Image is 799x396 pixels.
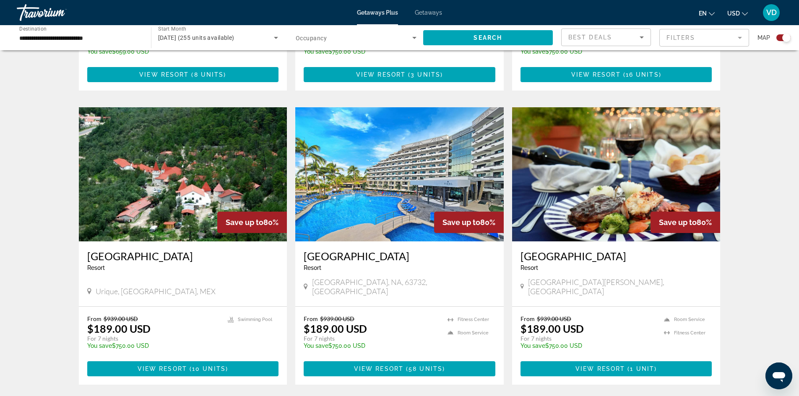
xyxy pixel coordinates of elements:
iframe: Button to launch messaging window [765,362,792,389]
span: $939.00 USD [537,315,571,322]
span: View Resort [138,365,187,372]
span: Fitness Center [674,330,705,336]
span: Room Service [674,317,705,322]
a: [GEOGRAPHIC_DATA] [521,250,712,262]
span: ( ) [189,71,226,78]
span: You save [521,342,545,349]
span: From [304,315,318,322]
span: Room Service [458,330,489,336]
div: 80% [651,212,720,233]
span: Resort [87,264,105,271]
span: Save up to [226,218,263,227]
button: View Resort(1 unit) [521,361,712,376]
button: Search [423,30,553,45]
span: ( ) [187,365,228,372]
a: Travorium [17,2,101,23]
button: View Resort(10 units) [87,361,279,376]
span: ( ) [621,71,661,78]
span: Occupancy [296,35,327,41]
span: Resort [521,264,538,271]
span: Resort [304,264,321,271]
span: 1 unit [630,365,654,372]
span: 3 units [411,71,440,78]
button: View Resort(3 units) [304,67,495,82]
span: Map [757,32,770,44]
img: ii_lgf4.jpg [512,107,721,241]
span: From [521,315,535,322]
p: $189.00 USD [87,322,151,335]
span: 16 units [626,71,659,78]
p: $189.00 USD [304,322,367,335]
span: 8 units [194,71,224,78]
button: View Resort(16 units) [521,67,712,82]
span: Urique, [GEOGRAPHIC_DATA], MEX [96,287,216,296]
button: View Resort(58 units) [304,361,495,376]
p: For 7 nights [87,335,220,342]
span: Save up to [659,218,697,227]
span: View Resort [139,71,189,78]
span: VD [766,8,777,17]
span: You save [87,48,112,55]
span: Start Month [158,26,186,32]
span: You save [304,48,328,55]
span: You save [521,48,545,55]
span: 10 units [192,365,226,372]
span: You save [304,342,328,349]
span: ( ) [625,365,657,372]
div: 80% [434,212,504,233]
p: For 7 nights [521,335,656,342]
span: USD [727,10,740,17]
span: [DATE] (255 units available) [158,34,234,41]
span: $939.00 USD [104,315,138,322]
p: $750.00 USD [521,48,653,55]
button: Change language [699,7,715,19]
button: Change currency [727,7,748,19]
span: Swimming Pool [238,317,272,322]
span: Best Deals [568,34,612,41]
span: View Resort [356,71,406,78]
span: en [699,10,707,17]
p: $750.00 USD [304,48,439,55]
span: ( ) [403,365,445,372]
span: You save [87,342,112,349]
span: [GEOGRAPHIC_DATA], NA, 63732, [GEOGRAPHIC_DATA] [312,277,495,296]
span: View Resort [354,365,403,372]
a: [GEOGRAPHIC_DATA] [304,250,495,262]
p: $189.00 USD [521,322,584,335]
span: 58 units [409,365,442,372]
span: Search [474,34,502,41]
span: Fitness Center [458,317,489,322]
span: From [87,315,102,322]
button: View Resort(8 units) [87,67,279,82]
span: ( ) [406,71,443,78]
button: Filter [659,28,749,47]
span: View Resort [575,365,625,372]
mat-select: Sort by [568,32,644,42]
span: Destination [19,26,47,31]
button: User Menu [760,4,782,21]
span: View Resort [571,71,621,78]
span: [GEOGRAPHIC_DATA][PERSON_NAME], [GEOGRAPHIC_DATA] [528,277,712,296]
p: $750.00 USD [521,342,656,349]
a: Getaways [415,9,442,16]
a: Getaways Plus [357,9,398,16]
div: 80% [217,212,287,233]
p: $750.00 USD [87,342,220,349]
span: $939.00 USD [320,315,354,322]
img: ii_hmn1.jpg [79,107,287,241]
span: Save up to [442,218,480,227]
p: $659.00 USD [87,48,220,55]
p: $750.00 USD [304,342,439,349]
a: [GEOGRAPHIC_DATA] [87,250,279,262]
